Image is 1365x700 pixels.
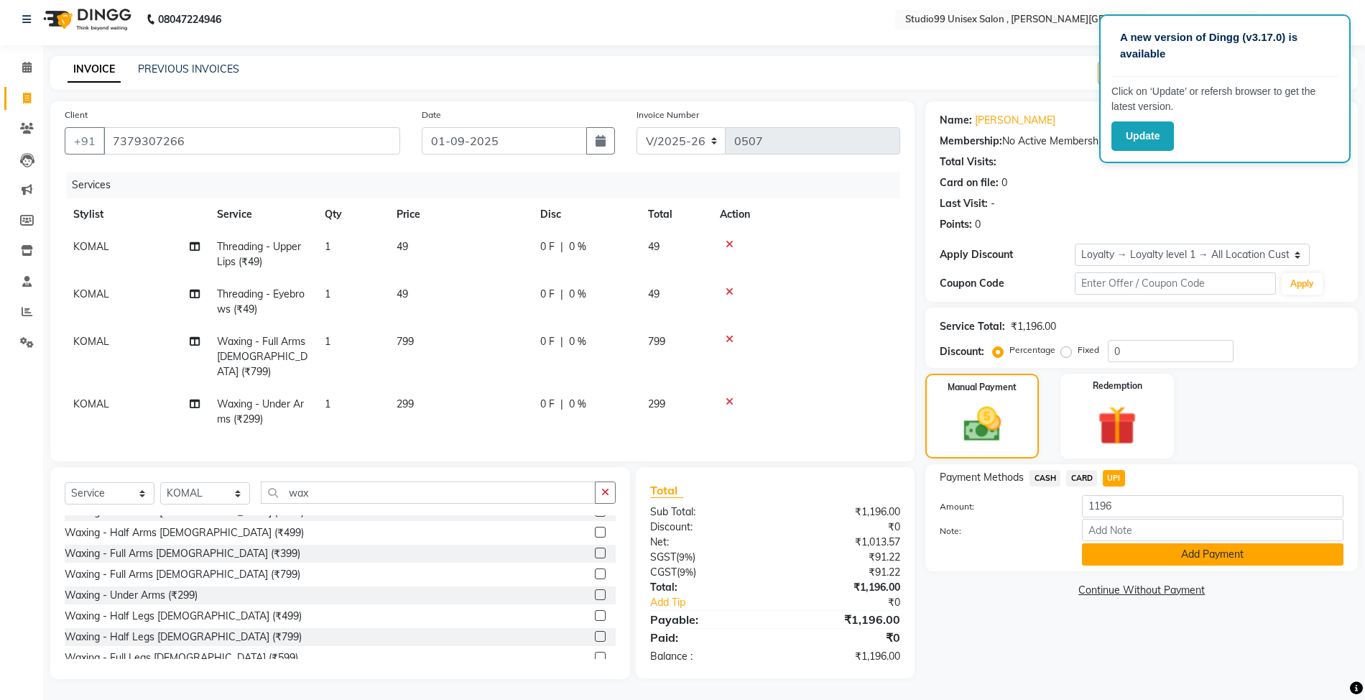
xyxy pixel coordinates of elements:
label: Client [65,109,88,121]
span: 1 [325,335,330,348]
span: 49 [397,240,408,253]
input: Amount [1082,495,1343,517]
div: Services [66,172,911,198]
span: Threading - Eyebrows (₹49) [217,287,305,316]
span: | [560,239,563,254]
span: Threading - Upper Lips (₹49) [217,240,301,268]
span: SGST [650,551,676,563]
span: CGST [650,566,677,579]
span: 0 F [540,334,555,349]
div: Net: [639,535,775,550]
span: CARD [1066,470,1097,487]
label: Percentage [1009,344,1055,356]
div: ₹1,013.57 [775,535,911,550]
span: Waxing - Under Arms (₹299) [217,397,304,425]
input: Search or Scan [261,482,596,504]
div: ₹0 [775,629,911,646]
div: ₹1,196.00 [775,649,911,664]
span: 799 [397,335,414,348]
span: 0 % [569,397,586,412]
div: Balance : [639,649,775,664]
div: Discount: [639,520,775,535]
span: KOMAL [73,335,109,348]
a: PREVIOUS INVOICES [138,63,239,75]
span: 299 [397,397,414,410]
span: 0 % [569,287,586,302]
div: ₹1,196.00 [775,611,911,628]
span: 1 [325,397,330,410]
button: Apply [1282,273,1323,295]
span: 0 F [540,397,555,412]
th: Service [208,198,316,231]
th: Stylist [65,198,208,231]
button: +91 [65,127,105,155]
div: Apply Discount [940,247,1074,262]
label: Manual Payment [948,381,1017,394]
input: Add Note [1082,519,1343,541]
span: 49 [648,287,660,300]
span: 0 F [540,287,555,302]
th: Disc [532,198,639,231]
div: Points: [940,217,972,232]
span: Manager [1295,12,1338,27]
span: 299 [648,397,665,410]
div: - [991,196,995,211]
div: Waxing - Full Arms [DEMOGRAPHIC_DATA] (₹799) [65,567,300,582]
div: Waxing - Half Arms [DEMOGRAPHIC_DATA] (₹499) [65,525,304,540]
div: ₹0 [775,520,911,535]
div: Waxing - Half Legs [DEMOGRAPHIC_DATA] (₹799) [65,630,302,645]
button: Add Payment [1082,543,1343,566]
span: 9% [680,566,693,578]
span: 49 [648,240,660,253]
label: Redemption [1093,379,1142,392]
a: [PERSON_NAME] [975,113,1055,128]
label: Invoice Number [637,109,699,121]
button: Update [1111,121,1174,151]
div: ₹91.22 [775,565,911,580]
span: | [560,397,563,412]
label: Note: [929,525,1070,538]
div: ₹1,196.00 [775,505,911,520]
span: 1 [325,287,330,300]
span: 9% [679,551,693,563]
div: Waxing - Full Legs [DEMOGRAPHIC_DATA] (₹599) [65,650,298,666]
p: Click on ‘Update’ or refersh browser to get the latest version. [1111,84,1338,114]
div: Name: [940,113,972,128]
span: UPI [1103,470,1125,487]
div: Sub Total: [639,505,775,520]
span: KOMAL [73,287,109,300]
div: Service Total: [940,319,1005,334]
th: Price [388,198,532,231]
th: Qty [316,198,388,231]
span: 0 % [569,334,586,349]
div: Paid: [639,629,775,646]
img: _cash.svg [952,402,1013,446]
div: Coupon Code [940,276,1074,291]
div: 0 [1001,175,1007,190]
label: Date [422,109,441,121]
div: Waxing - Half Legs [DEMOGRAPHIC_DATA] (₹499) [65,609,302,624]
div: ₹0 [798,595,912,610]
div: Total Visits: [940,155,996,170]
span: 0 F [540,239,555,254]
span: 1 [325,240,330,253]
div: Last Visit: [940,196,988,211]
div: Total: [639,580,775,595]
p: A new version of Dingg (v3.17.0) is available [1120,29,1330,62]
input: Search by Name/Mobile/Email/Code [103,127,400,155]
span: KOMAL [73,397,109,410]
span: KOMAL [73,240,109,253]
div: ( ) [639,550,775,565]
span: 49 [397,287,408,300]
div: Discount: [940,344,984,359]
div: Waxing - Full Arms [DEMOGRAPHIC_DATA] (₹399) [65,546,300,561]
img: _gift.svg [1086,401,1149,450]
span: Payment Methods [940,470,1024,485]
a: Continue Without Payment [928,583,1355,598]
button: Create New [1098,62,1180,84]
div: Waxing - Under Arms (₹299) [65,588,198,603]
div: ₹91.22 [775,550,911,565]
div: ₹1,196.00 [1011,319,1056,334]
span: Waxing - Full Arms [DEMOGRAPHIC_DATA] (₹799) [217,335,307,378]
label: Fixed [1078,344,1099,356]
